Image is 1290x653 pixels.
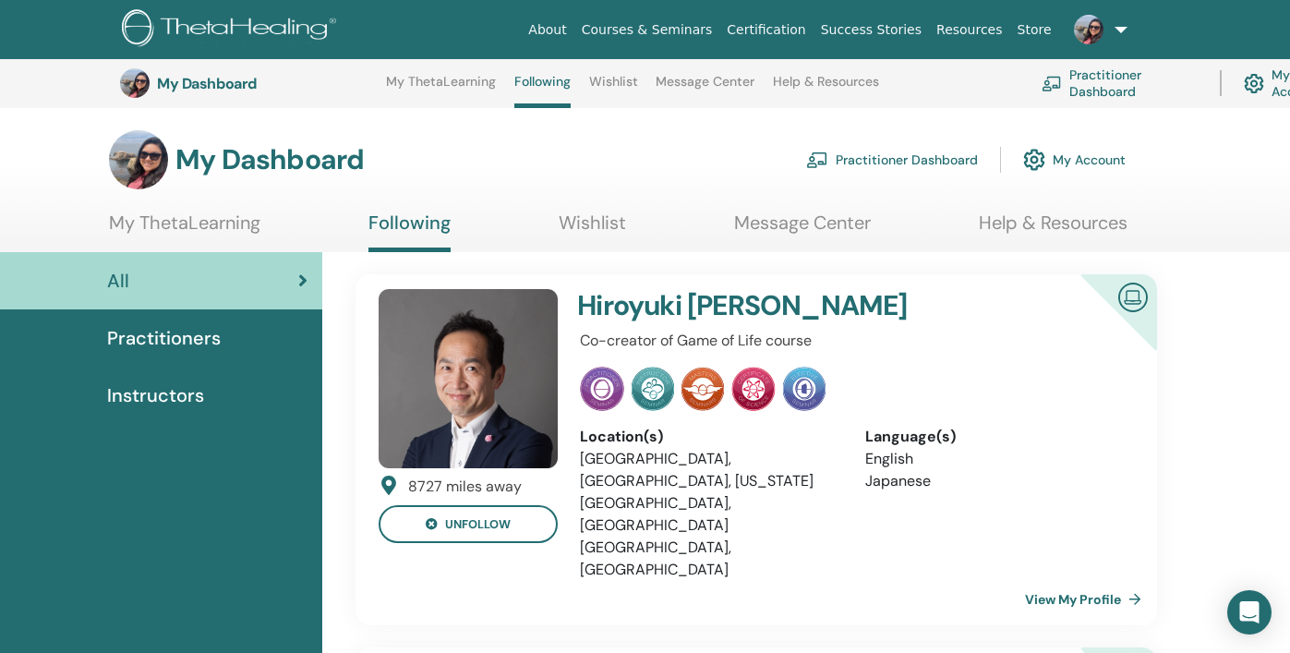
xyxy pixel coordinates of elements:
img: default.jpg [379,289,558,468]
div: Open Intercom Messenger [1227,590,1272,635]
a: Success Stories [814,13,929,47]
a: Message Center [656,74,754,103]
div: Certified Online Instructor [1051,274,1157,381]
img: Certified Online Instructor [1111,275,1155,317]
a: Help & Resources [773,74,879,103]
a: Wishlist [559,212,626,248]
img: cog.svg [1244,69,1264,98]
h3: My Dashboard [175,143,364,176]
a: Following [368,212,451,252]
a: My Account [1023,139,1126,180]
div: 8727 miles away [408,476,522,498]
img: default.jpg [109,130,168,189]
a: Following [514,74,571,108]
img: default.jpg [120,68,150,98]
img: chalkboard-teacher.svg [806,151,828,168]
div: Language(s) [865,426,1123,448]
a: About [521,13,573,47]
li: [GEOGRAPHIC_DATA], [GEOGRAPHIC_DATA] [580,492,838,537]
h4: Hiroyuki [PERSON_NAME] [577,289,1031,322]
li: Japanese [865,470,1123,492]
div: Location(s) [580,426,838,448]
a: Store [1010,13,1059,47]
a: My ThetaLearning [109,212,260,248]
a: My ThetaLearning [386,74,496,103]
button: unfollow [379,505,558,543]
img: default.jpg [1074,15,1103,44]
li: English [865,448,1123,470]
li: [GEOGRAPHIC_DATA], [GEOGRAPHIC_DATA] [580,537,838,581]
img: chalkboard-teacher.svg [1042,76,1062,91]
a: Practitioner Dashboard [1042,63,1198,103]
span: All [107,267,129,295]
a: View My Profile [1025,581,1149,618]
img: cog.svg [1023,144,1045,175]
a: Practitioner Dashboard [806,139,978,180]
a: Message Center [734,212,871,248]
a: Wishlist [589,74,638,103]
p: Co-creator of Game of Life course [580,330,1123,352]
span: Practitioners [107,324,221,352]
img: logo.png [122,9,343,51]
a: Courses & Seminars [574,13,720,47]
a: Certification [719,13,813,47]
span: Instructors [107,381,204,409]
h3: My Dashboard [157,75,342,92]
li: [GEOGRAPHIC_DATA], [GEOGRAPHIC_DATA], [US_STATE] [580,448,838,492]
a: Help & Resources [979,212,1127,248]
a: Resources [929,13,1010,47]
